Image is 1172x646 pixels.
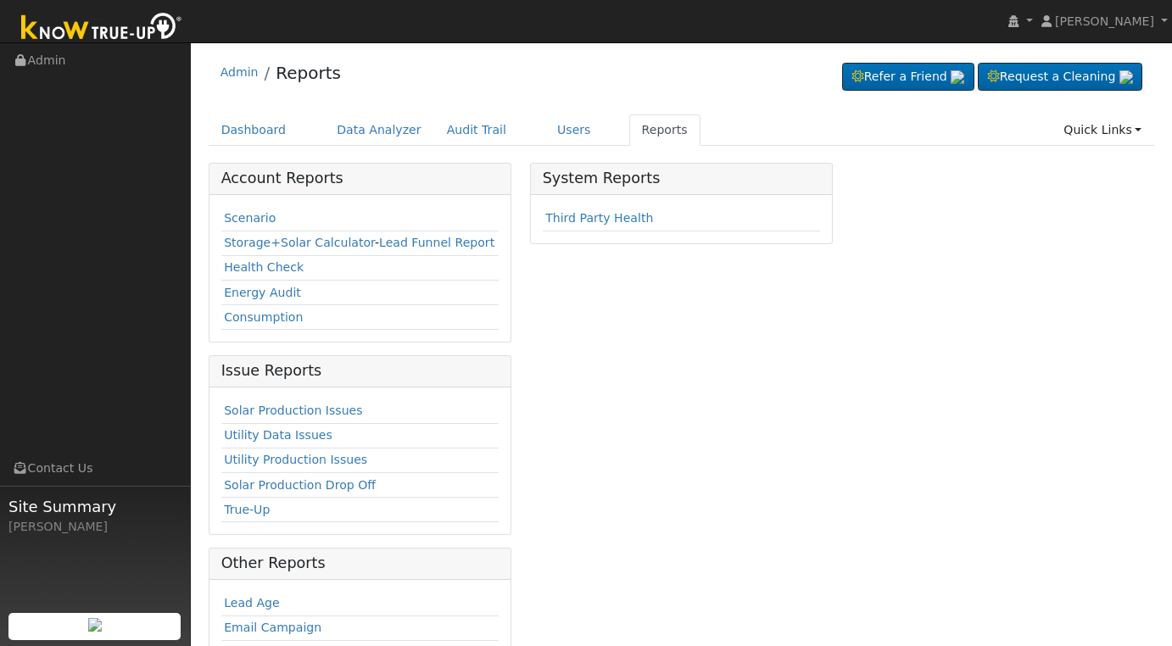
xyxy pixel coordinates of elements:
[379,236,494,249] a: Lead Funnel Report
[1119,70,1133,84] img: retrieve
[842,63,974,92] a: Refer a Friend
[951,70,964,84] img: retrieve
[224,404,362,417] a: Solar Production Issues
[220,65,259,79] a: Admin
[88,618,102,632] img: retrieve
[221,554,499,572] h5: Other Reports
[544,114,604,146] a: Users
[221,170,499,187] h5: Account Reports
[629,114,700,146] a: Reports
[13,9,191,47] img: Know True-Up
[545,211,653,225] a: Third Party Health
[1051,114,1154,146] a: Quick Links
[543,170,821,187] h5: System Reports
[978,63,1142,92] a: Request a Cleaning
[224,211,276,225] a: Scenario
[224,503,270,516] a: True-Up
[224,596,280,610] a: Lead Age
[224,428,332,442] a: Utility Data Issues
[224,621,321,634] a: Email Campaign
[276,63,341,83] a: Reports
[324,114,434,146] a: Data Analyzer
[221,231,499,255] td: -
[224,286,301,299] a: Energy Audit
[224,478,376,492] a: Solar Production Drop Off
[224,310,303,324] a: Consumption
[1055,14,1154,28] span: [PERSON_NAME]
[221,362,499,380] h5: Issue Reports
[224,453,367,466] a: Utility Production Issues
[209,114,299,146] a: Dashboard
[8,518,181,536] div: [PERSON_NAME]
[434,114,519,146] a: Audit Trail
[224,260,304,274] a: Health Check
[224,236,375,249] a: Storage+Solar Calculator
[8,495,181,518] span: Site Summary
